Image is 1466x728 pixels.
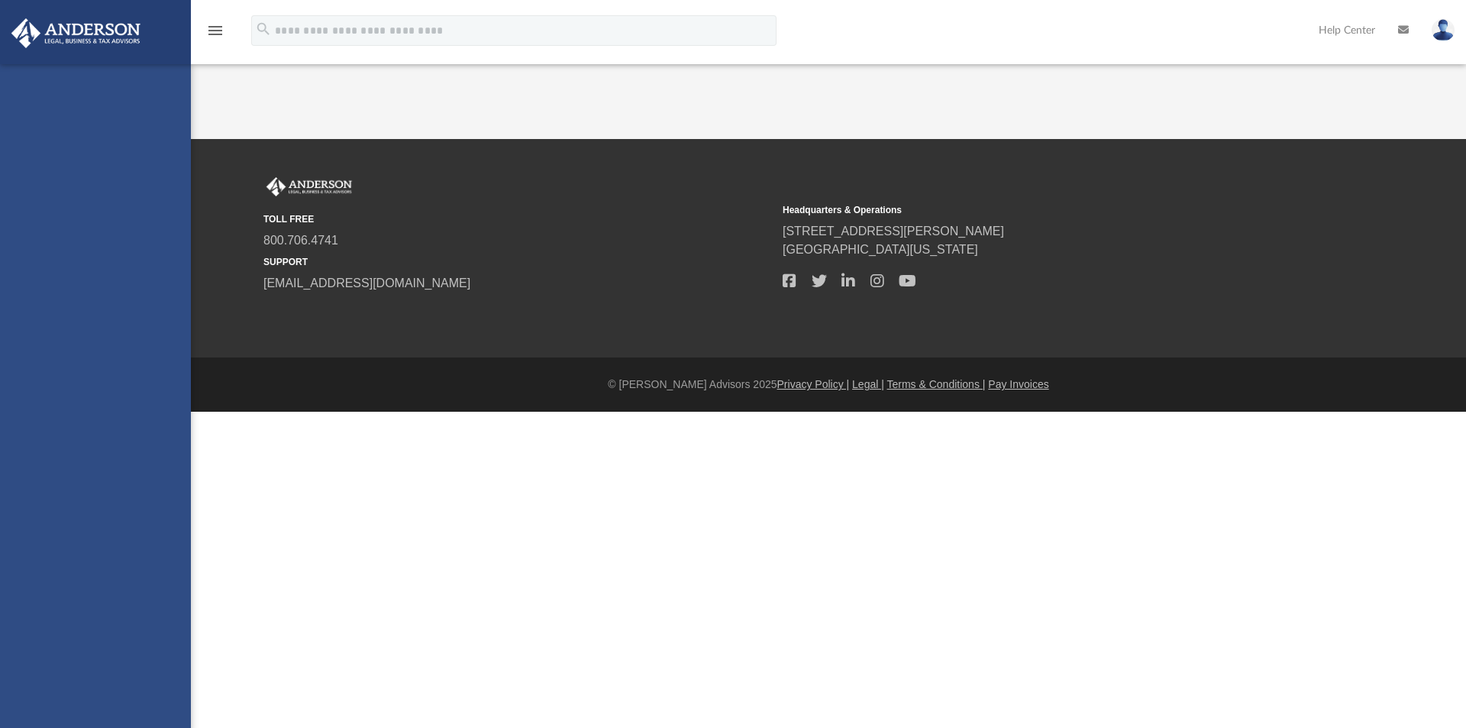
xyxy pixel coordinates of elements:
a: [STREET_ADDRESS][PERSON_NAME] [783,225,1004,238]
img: User Pic [1432,19,1455,41]
img: Anderson Advisors Platinum Portal [263,177,355,197]
a: Legal | [852,378,884,390]
a: Pay Invoices [988,378,1048,390]
div: © [PERSON_NAME] Advisors 2025 [191,377,1466,393]
a: Terms & Conditions | [887,378,986,390]
a: menu [206,29,224,40]
a: [EMAIL_ADDRESS][DOMAIN_NAME] [263,277,470,290]
a: Privacy Policy | [777,378,850,390]
img: Anderson Advisors Platinum Portal [7,18,145,48]
small: SUPPORT [263,255,772,269]
small: TOLL FREE [263,212,772,226]
small: Headquarters & Operations [783,203,1291,217]
i: search [255,21,272,37]
i: menu [206,21,224,40]
a: 800.706.4741 [263,234,338,247]
a: [GEOGRAPHIC_DATA][US_STATE] [783,243,978,256]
